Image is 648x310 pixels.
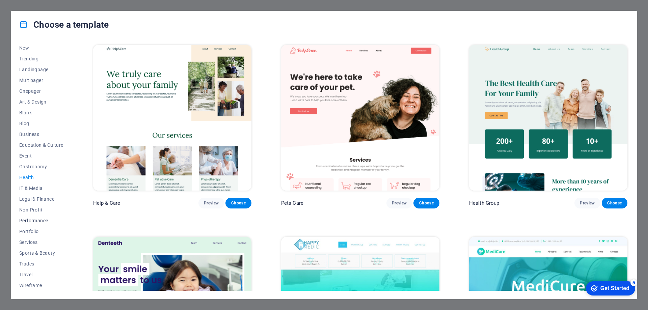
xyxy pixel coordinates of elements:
span: Trades [19,261,63,266]
button: Choose [225,198,251,208]
span: Choose [231,200,246,206]
button: Preview [198,198,224,208]
img: Pets Care [281,45,439,191]
div: 5 [50,1,57,8]
div: Get Started 5 items remaining, 0% complete [5,3,55,18]
span: Portfolio [19,229,63,234]
button: Wireframe [19,280,63,291]
span: Education & Culture [19,142,63,148]
span: Choose [607,200,622,206]
button: Education & Culture [19,140,63,150]
span: Choose [419,200,434,206]
span: Preview [204,200,219,206]
button: Art & Design [19,96,63,107]
button: Event [19,150,63,161]
span: Performance [19,218,63,223]
span: Wireframe [19,283,63,288]
button: New [19,43,63,53]
h4: Choose a template [19,19,109,30]
button: Choose [602,198,627,208]
button: Blog [19,118,63,129]
span: Event [19,153,63,159]
button: Legal & Finance [19,194,63,204]
span: Preview [392,200,407,206]
button: Landingpage [19,64,63,75]
button: Blank [19,107,63,118]
span: Non-Profit [19,207,63,213]
span: New [19,45,63,51]
button: Gastronomy [19,161,63,172]
span: Trending [19,56,63,61]
span: Multipager [19,78,63,83]
span: Health [19,175,63,180]
span: Gastronomy [19,164,63,169]
span: Art & Design [19,99,63,105]
span: Services [19,239,63,245]
button: Services [19,237,63,248]
button: Health [19,172,63,183]
button: Non-Profit [19,204,63,215]
button: Choose [413,198,439,208]
span: Sports & Beauty [19,250,63,256]
button: Trending [19,53,63,64]
button: Preview [574,198,600,208]
p: Help & Care [93,200,120,206]
button: Portfolio [19,226,63,237]
button: Travel [19,269,63,280]
span: Blank [19,110,63,115]
span: Landingpage [19,67,63,72]
button: Performance [19,215,63,226]
p: Pets Care [281,200,303,206]
p: Health Group [469,200,500,206]
span: Onepager [19,88,63,94]
span: Business [19,132,63,137]
button: Onepager [19,86,63,96]
img: Health Group [469,45,627,191]
span: IT & Media [19,186,63,191]
div: Get Started [20,7,49,13]
button: Trades [19,258,63,269]
span: Preview [580,200,595,206]
span: Legal & Finance [19,196,63,202]
button: IT & Media [19,183,63,194]
img: Help & Care [93,45,251,191]
button: Business [19,129,63,140]
button: Preview [386,198,412,208]
span: Blog [19,121,63,126]
button: Sports & Beauty [19,248,63,258]
span: Travel [19,272,63,277]
button: Multipager [19,75,63,86]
